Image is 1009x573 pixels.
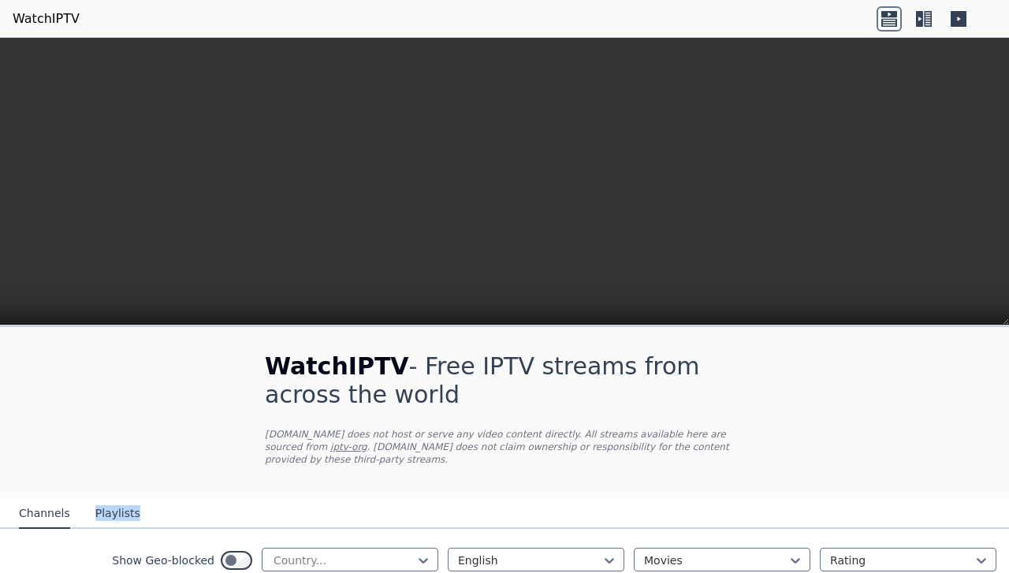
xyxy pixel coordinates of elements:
a: WatchIPTV [13,9,80,28]
button: Playlists [95,499,140,529]
h1: - Free IPTV streams from across the world [265,352,744,409]
p: [DOMAIN_NAME] does not host or serve any video content directly. All streams available here are s... [265,428,744,466]
label: Show Geo-blocked [112,553,214,568]
a: iptv-org [330,441,367,452]
button: Channels [19,499,70,529]
span: WatchIPTV [265,352,409,380]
